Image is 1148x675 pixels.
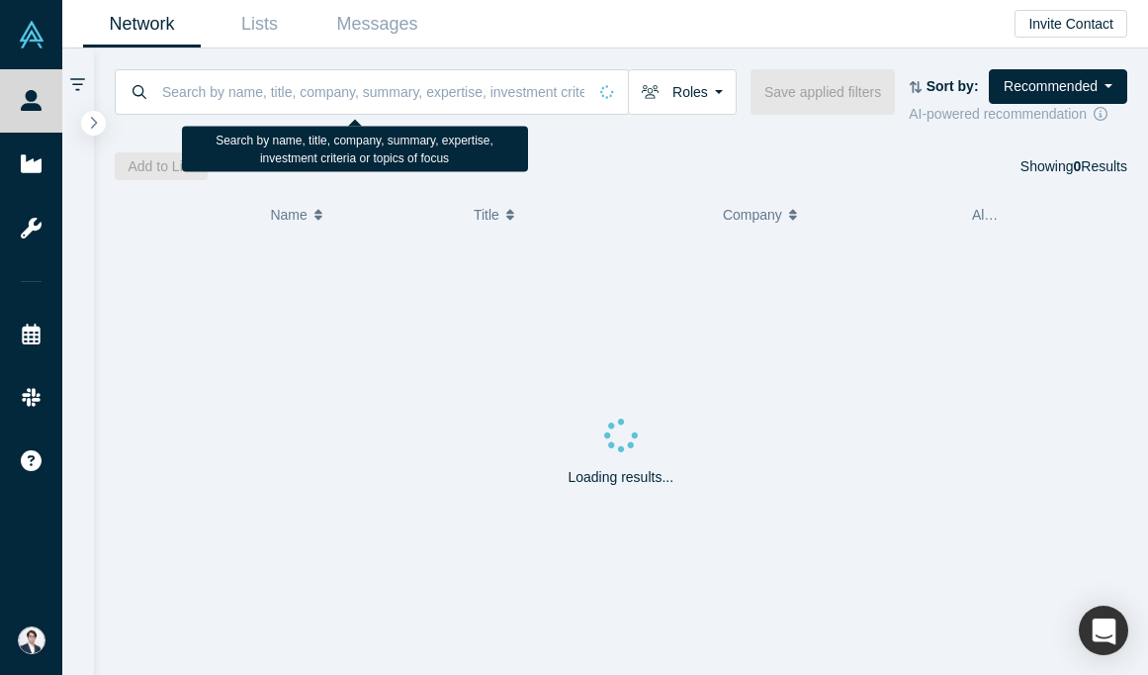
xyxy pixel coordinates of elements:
span: Title [474,194,499,236]
button: Recommended [989,69,1127,104]
button: Company [723,194,951,236]
button: Title [474,194,702,236]
span: Company [723,194,782,236]
a: Messages [318,1,436,48]
span: Results [1074,158,1127,174]
img: Alchemist Vault Logo [18,21,45,48]
strong: 0 [1074,158,1082,174]
div: AI-powered recommendation [909,104,1127,125]
a: Network [83,1,201,48]
input: Search by name, title, company, summary, expertise, investment criteria or topics of focus [160,68,586,115]
a: Lists [201,1,318,48]
div: Showing [1020,152,1127,180]
span: Name [270,194,307,236]
button: Add to List [115,152,208,180]
strong: Sort by: [927,78,979,94]
span: Alchemist Role [972,207,1064,223]
button: Invite Contact [1015,10,1127,38]
button: Save applied filters [751,69,895,115]
button: Name [270,194,453,236]
img: Eisuke Shimizu's Account [18,627,45,654]
button: Roles [628,69,737,115]
p: Loading results... [568,467,673,488]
